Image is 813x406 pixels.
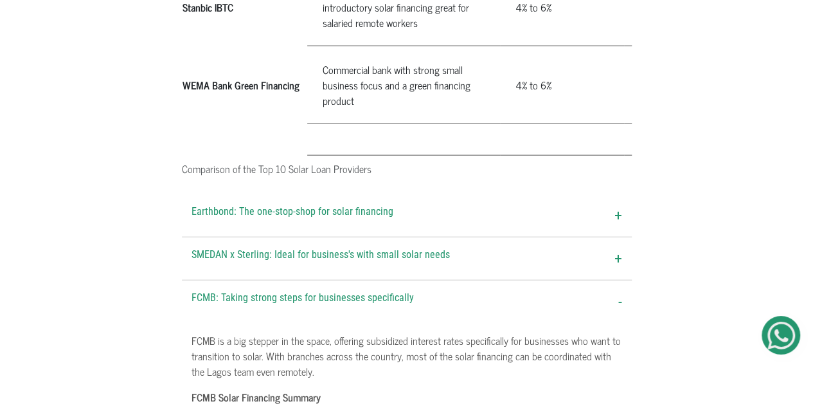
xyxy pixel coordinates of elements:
[192,247,450,270] span: SMEDAN x Sterling: Ideal for business's with small solar needs
[500,46,624,124] td: 4% to 6%
[624,46,754,124] td: 30%
[307,46,500,124] td: Commercial bank with strong small business focus and a green financing product
[618,290,622,313] span: -
[192,204,393,227] span: Earthbond: The one-stop-shop for solar financing
[767,322,795,349] img: Get Started On Earthbond Via Whatsapp
[192,389,321,405] b: FCMB Solar Financing Summary
[614,247,622,270] span: +
[614,204,622,227] span: +
[192,290,414,313] span: FCMB: Taking strong steps for businesses specifically
[182,46,307,124] th: WEMA Bank Green Financing
[192,333,622,379] p: FCMB is a big stepper in the space, offering subsidized interest rates specifically for businesse...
